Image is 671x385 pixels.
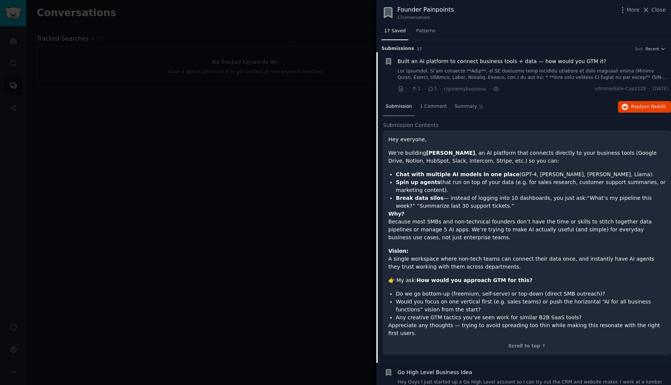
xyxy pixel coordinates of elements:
[396,195,444,201] strong: Break data silos
[420,103,447,110] span: 1 Comment
[635,46,643,51] div: Sort
[396,171,520,177] strong: Chat with multiple AI models in one place
[440,85,441,93] span: ·
[388,149,666,165] p: We’re building , an AI platform that connects directly to your business tools (Google Drive, Noti...
[642,6,666,14] button: Close
[388,322,666,337] p: Appreciate any thoughts — trying to avoid spreading too thin while making this resonate with the ...
[388,136,666,143] p: Hey everyone,
[396,194,666,210] li: — instead of logging into 10 dashboards, you just ask:“What’s my pipeline this week?” “Summarize ...
[423,85,425,93] span: ·
[651,6,666,14] span: Close
[382,25,408,41] a: 17 Saved
[618,101,671,113] button: Replyon Reddit
[388,276,666,284] p: 👉 My ask:
[398,57,606,65] a: Built an AI platform to connect business tools + data — how would you GTM it?
[417,47,423,51] span: 17
[417,277,533,283] strong: How would you approach GTM for this?
[397,15,454,20] div: 17 conversation s
[427,86,437,92] span: 1
[383,121,439,129] span: Submission Contents
[594,86,646,92] span: u/Immediate-Cap2128
[619,6,640,14] button: More
[396,179,441,185] strong: Spin up agents
[388,247,666,271] p: A single workspace where non-tech teams can connect their data once, and instantly have AI agents...
[396,290,666,298] li: Do we go bottom-up (freemium, self-serve) or top-down (direct SMB outreach)?
[398,368,472,376] a: Go High Level Business Idea
[396,178,666,194] li: that run on top of your data (e.g. for sales research, customer support summaries, or marketing c...
[645,46,666,51] button: Recent
[414,25,438,41] a: Patterns
[644,104,666,109] span: on Reddit
[388,248,409,254] strong: Vision:
[396,298,666,314] li: Would you focus on one vertical first (e.g. sales teams) or push the horizontal “AI for all busin...
[407,85,408,93] span: ·
[631,104,666,110] span: Reply
[382,45,414,52] span: Submission s
[649,86,650,92] span: ·
[444,86,486,92] span: r/growmybusiness
[455,103,477,110] span: Summary
[416,28,435,35] span: Patterns
[645,46,659,51] span: Recent
[398,68,669,81] a: Lor ipsumdol, Si’am consecte **Adip**, el SE doeiusmo temp incididu utlabore et dolo magnaali eni...
[396,171,666,178] li: (GPT-4, [PERSON_NAME], [PERSON_NAME], Llama).
[397,5,454,15] div: Founder Painpoints
[396,314,666,322] li: Any creative GTM tactics you’ve seen work for similar B2B SaaS tools?
[384,28,406,35] span: 17 Saved
[627,6,640,14] span: More
[388,210,666,242] p: Because most SMBs and non-technical founders don’t have the time or skills to stitch together dat...
[411,86,420,92] span: 1
[388,343,666,350] div: Scroll to top ↑
[489,85,490,93] span: ·
[388,211,404,217] strong: Why?
[426,150,475,156] strong: [PERSON_NAME]
[653,86,668,92] span: [DATE]
[386,103,412,110] span: Submission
